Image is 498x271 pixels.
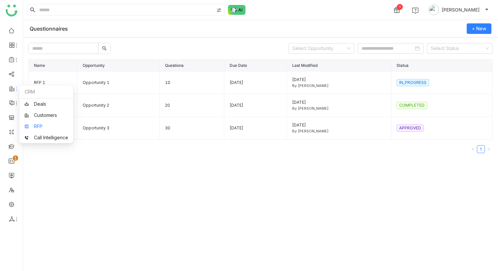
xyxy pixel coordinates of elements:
[14,155,17,161] p: 1
[224,60,287,71] th: Due Date
[224,71,287,94] td: [DATE]
[77,60,160,71] th: Opportunity
[224,117,287,140] td: [DATE]
[477,146,484,153] a: 1
[391,60,493,71] th: Status
[224,94,287,117] td: [DATE]
[292,77,386,83] div: [DATE]
[13,155,18,161] nz-badge-sup: 1
[216,8,222,13] img: search-type.svg
[160,60,224,71] th: Questions
[429,5,439,15] img: avatar
[24,124,68,129] a: RFP
[30,25,68,32] div: Questionnaires
[287,60,391,71] th: Last Modified
[477,145,485,153] li: 1
[292,122,386,128] div: [DATE]
[397,124,424,132] nz-tag: APPROVED
[292,99,386,106] div: [DATE]
[24,102,68,106] a: Deals
[292,106,386,111] div: By [PERSON_NAME]
[160,94,224,117] td: 20
[485,145,493,153] button: Next Page
[77,117,160,140] td: Opportunity 3
[442,6,480,14] span: [PERSON_NAME]
[427,5,490,15] button: [PERSON_NAME]
[412,7,419,14] img: help.svg
[397,102,427,109] nz-tag: COMPLETED
[469,145,477,153] button: Previous Page
[397,79,429,86] nz-tag: IN_PROGRESS
[160,71,224,94] td: 10
[29,71,77,94] td: RFP 1
[397,4,403,10] div: 1
[292,128,386,134] div: By [PERSON_NAME]
[19,86,73,98] div: CRM
[24,135,68,140] a: Call Intelligence
[472,25,486,32] span: + New
[24,113,68,118] a: Customers
[6,5,17,16] img: logo
[160,117,224,140] td: 30
[292,83,386,89] div: By [PERSON_NAME]
[77,71,160,94] td: Opportunity 1
[467,23,491,34] button: + New
[77,94,160,117] td: Opportunity 2
[228,5,246,15] img: ask-buddy-normal.svg
[29,60,77,71] th: Name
